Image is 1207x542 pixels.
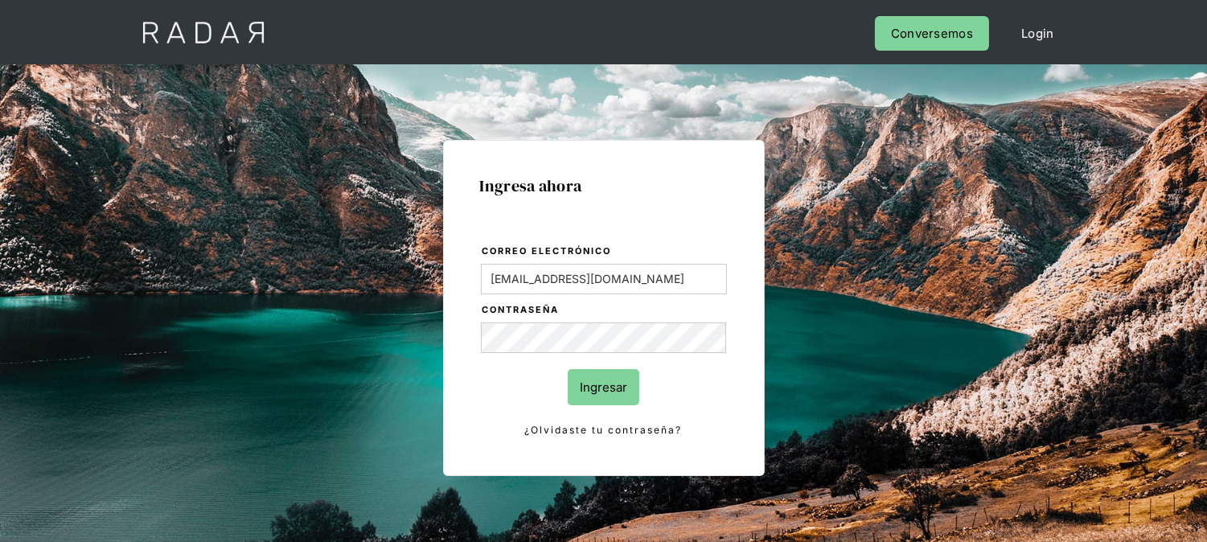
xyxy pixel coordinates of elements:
[480,177,728,195] h1: Ingresa ahora
[480,243,728,439] form: Login Form
[568,369,639,405] input: Ingresar
[482,302,727,318] label: Contraseña
[1005,16,1070,51] a: Login
[481,421,727,439] a: ¿Olvidaste tu contraseña?
[481,264,727,294] input: bruce@wayne.com
[482,244,727,260] label: Correo electrónico
[875,16,989,51] a: Conversemos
